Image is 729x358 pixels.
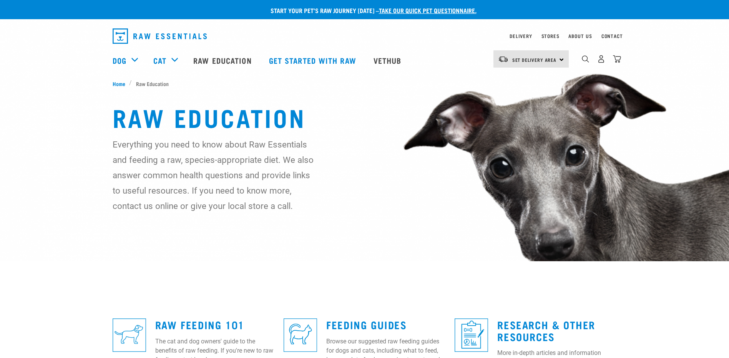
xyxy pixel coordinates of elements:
[113,318,146,352] img: re-icons-dog3-sq-blue.png
[284,318,317,352] img: re-icons-cat2-sq-blue.png
[541,35,560,37] a: Stores
[261,45,366,76] a: Get started with Raw
[153,55,166,66] a: Cat
[455,318,488,352] img: re-icons-healthcheck1-sq-blue.png
[597,55,605,63] img: user.png
[601,35,623,37] a: Contact
[613,55,621,63] img: home-icon@2x.png
[512,58,557,61] span: Set Delivery Area
[113,137,314,214] p: Everything you need to know about Raw Essentials and feeding a raw, species-appropriate diet. We ...
[366,45,411,76] a: Vethub
[113,55,126,66] a: Dog
[186,45,261,76] a: Raw Education
[106,25,623,47] nav: dropdown navigation
[582,55,589,63] img: home-icon-1@2x.png
[113,80,617,88] nav: breadcrumbs
[113,80,130,88] a: Home
[113,103,617,131] h1: Raw Education
[113,80,125,88] span: Home
[510,35,532,37] a: Delivery
[568,35,592,37] a: About Us
[113,28,207,44] img: Raw Essentials Logo
[155,322,244,327] a: Raw Feeding 101
[497,322,595,339] a: Research & Other Resources
[326,322,407,327] a: Feeding Guides
[379,8,477,12] a: take our quick pet questionnaire.
[498,56,508,63] img: van-moving.png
